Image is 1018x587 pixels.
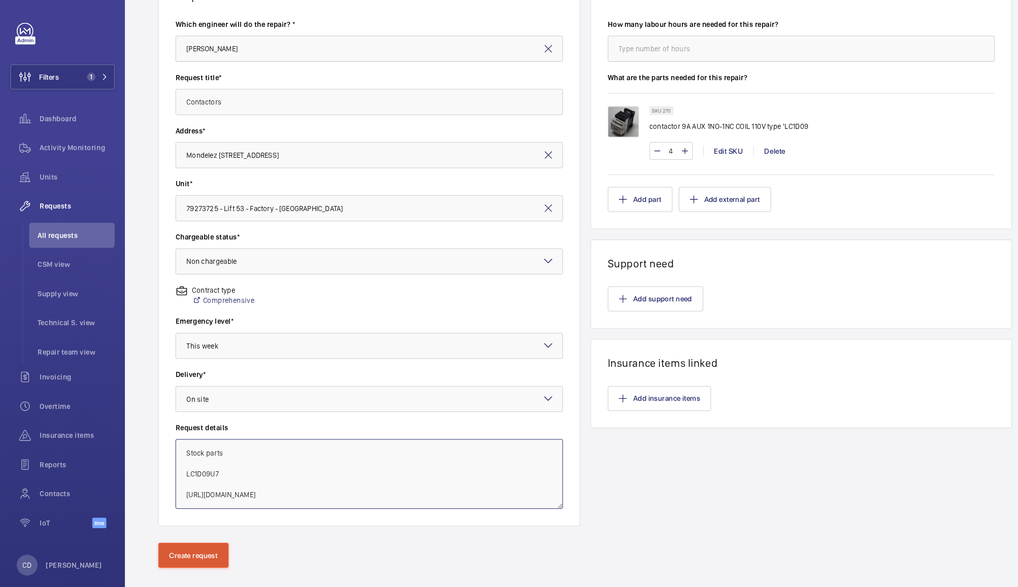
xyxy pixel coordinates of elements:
[592,281,685,305] button: Add support need
[39,169,112,180] span: Units
[171,21,548,31] label: Which engineer will do the repair? *
[187,280,248,290] p: Contract type
[37,312,112,322] span: Technical S. view
[37,283,112,293] span: Supply view
[22,547,30,558] p: CD
[182,253,231,261] span: Non chargeable
[592,349,969,362] h1: Insurance items linked
[39,364,112,374] span: Invoicing
[10,65,112,89] button: Filters1
[171,124,548,134] label: Address*
[39,450,112,460] span: Reports
[734,144,775,154] div: Delete
[39,113,112,123] span: Dashboard
[37,255,112,265] span: CSM view
[171,141,548,166] input: Enter address
[592,184,655,209] button: Add part
[90,506,104,516] span: Beta
[171,362,548,372] label: Delivery*
[635,108,654,112] p: SKU 270
[187,290,248,300] a: Comprehensive
[45,547,100,558] p: [PERSON_NAME]
[592,21,969,31] label: How many labour hours are needed for this repair?
[661,184,751,209] button: Add external part
[592,378,693,402] button: Add insurance items
[171,192,548,218] input: Enter unit
[592,37,969,62] input: Type number of hours
[39,421,112,431] span: Insurance items
[39,198,112,208] span: Requests
[38,72,57,82] span: Filters
[592,73,969,83] label: What are the parts needed for this repair?
[37,340,112,350] span: Repair team view
[171,310,548,320] label: Emergency level*
[39,506,90,516] span: IoT
[182,387,204,395] span: On site
[685,144,734,154] div: Edit SKU
[39,393,112,403] span: Overtime
[39,478,112,488] span: Contacts
[154,531,223,555] button: Create request
[171,176,548,186] label: Unit*
[37,226,112,236] span: All requests
[171,37,548,62] input: Select engineer
[39,141,112,151] span: Activity Monitoring
[633,120,788,130] p: contactor 9A AUX 1NO-1NC COIL 110V type 'LC1D09
[592,106,622,136] img: OzgV2Ln60SmxdfkIBUX2Pi10ZSof3zqm4yi7igStBm9SelUj.png
[171,413,548,424] label: Request details
[171,89,548,114] input: Type request title
[182,335,213,343] span: This week
[85,73,93,81] span: 1
[592,252,969,265] h1: Support need
[171,228,548,238] label: Chargeable status*
[171,73,548,83] label: Request title*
